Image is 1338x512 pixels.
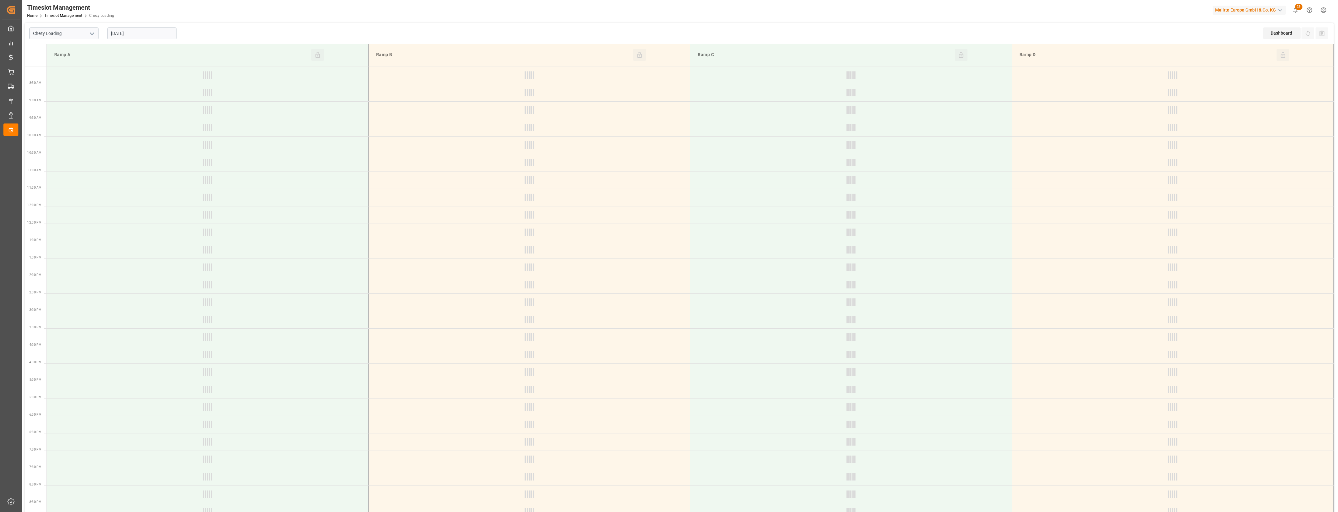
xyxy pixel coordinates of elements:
[87,29,96,38] button: open menu
[44,13,82,18] a: Timeslot Management
[1263,27,1301,39] div: Dashboard
[1288,3,1302,17] button: show 23 new notifications
[29,256,41,259] span: 1:30 PM
[27,151,41,154] span: 10:30 AM
[29,378,41,381] span: 5:00 PM
[374,49,633,61] div: Ramp B
[29,326,41,329] span: 3:30 PM
[27,221,41,224] span: 12:30 PM
[29,500,41,504] span: 8:30 PM
[29,395,41,399] span: 5:30 PM
[1302,3,1316,17] button: Help Center
[27,133,41,137] span: 10:00 AM
[29,81,41,85] span: 8:30 AM
[29,448,41,451] span: 7:00 PM
[1295,4,1302,10] span: 23
[29,360,41,364] span: 4:30 PM
[27,168,41,172] span: 11:00 AM
[29,430,41,434] span: 6:30 PM
[27,186,41,189] span: 11:30 AM
[29,308,41,312] span: 3:00 PM
[29,483,41,486] span: 8:00 PM
[29,413,41,416] span: 6:00 PM
[29,27,99,39] input: Type to search/select
[29,116,41,119] span: 9:30 AM
[27,13,37,18] a: Home
[695,49,955,61] div: Ramp C
[29,291,41,294] span: 2:30 PM
[52,49,311,61] div: Ramp A
[29,99,41,102] span: 9:00 AM
[27,3,114,12] div: Timeslot Management
[29,273,41,277] span: 2:00 PM
[1213,4,1288,16] button: Melitta Europa GmbH & Co. KG
[29,343,41,346] span: 4:00 PM
[27,203,41,207] span: 12:00 PM
[29,238,41,242] span: 1:00 PM
[1213,6,1286,15] div: Melitta Europa GmbH & Co. KG
[1017,49,1277,61] div: Ramp D
[29,465,41,469] span: 7:30 PM
[107,27,177,39] input: DD-MM-YYYY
